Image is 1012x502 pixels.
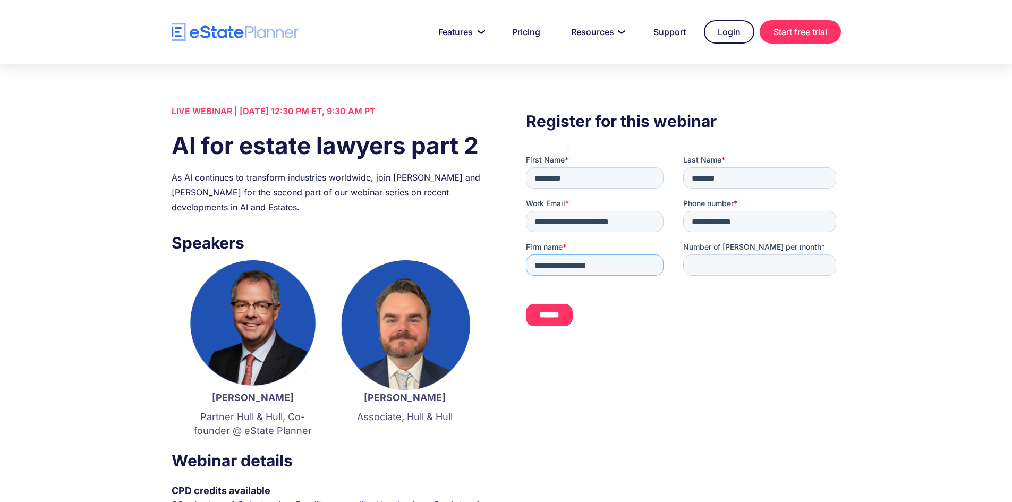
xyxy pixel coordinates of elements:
[172,170,486,215] div: As AI continues to transform industries worldwide, join [PERSON_NAME] and [PERSON_NAME] for the s...
[704,20,754,44] a: Login
[212,392,294,403] strong: [PERSON_NAME]
[172,129,486,162] h1: AI for estate lawyers part 2
[558,21,635,42] a: Resources
[172,23,299,41] a: home
[526,155,840,335] iframe: Form 0
[641,21,699,42] a: Support
[172,104,486,118] div: LIVE WEBINAR | [DATE] 12:30 PM ET, 9:30 AM PT
[172,485,270,496] strong: CPD credits available
[172,231,486,255] h3: Speakers
[188,410,318,438] p: Partner Hull & Hull, Co-founder @ eState Planner
[364,392,446,403] strong: [PERSON_NAME]
[339,410,470,424] p: Associate, Hull & Hull
[526,109,840,133] h3: Register for this webinar
[172,448,486,473] h3: Webinar details
[426,21,494,42] a: Features
[499,21,553,42] a: Pricing
[760,20,841,44] a: Start free trial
